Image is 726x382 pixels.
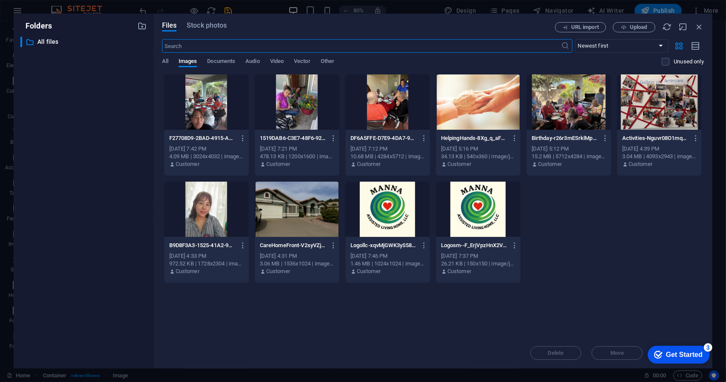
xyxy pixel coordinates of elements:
[695,22,704,31] i: Close
[350,242,417,249] p: Logollc-xqvMjGWK3yS589pDwSAsVA.png
[260,153,334,160] div: 478.13 KB | 1200x1600 | image/jpeg
[20,37,22,47] div: ​
[7,4,69,22] div: Get Started 3 items remaining, 40% complete
[571,25,599,30] span: URL import
[532,134,598,142] p: Birthday-r26r3mESrklMpPplrF_h7g.jpg
[169,242,236,249] p: B9D8F3A3-1525-41A2-9DA4-2FD1DC05B078-4I_LmXcSZJl_73-r4RKHEg.jpeg
[187,20,227,31] span: Stock photos
[162,39,561,53] input: Search
[169,260,244,268] div: 972.52 KB | 1728x2304 | image/jpeg
[321,56,334,68] span: Other
[169,134,236,142] p: F27708D9-2BAD-4915-A111-D08C8104A908-FaMCnu68IQgjUE2YFGU54Q.JPG
[555,22,606,32] button: URL import
[674,58,704,66] p: Displays only files that are not in use on the website. Files added during this session can still...
[441,242,508,249] p: Logosm--F_ErjVpzHnX2V5YwzouXw.jpg
[662,22,672,31] i: Reload
[260,242,327,249] p: CareHomeFront-V2syVZjqIU4W_dx0gX8aJw.png
[25,9,62,17] div: Get Started
[622,153,697,160] div: 3.04 MB | 4093x2943 | image/jpeg
[538,160,562,168] p: Customer
[207,56,235,68] span: Documents
[630,25,647,30] span: Upload
[260,252,334,260] div: [DATE] 4:31 PM
[441,260,515,268] div: 26.21 KB | 150x150 | image/jpeg
[678,22,688,31] i: Minimize
[137,21,147,31] i: Create new folder
[162,20,177,31] span: Files
[260,260,334,268] div: 3.06 MB | 1536x1024 | image/png
[532,145,606,153] div: [DATE] 5:12 PM
[179,56,197,68] span: Images
[357,160,381,168] p: Customer
[622,134,689,142] p: Activities-Nguvr08O1mqKSVClNUfUow.jpg
[357,268,381,275] p: Customer
[169,252,244,260] div: [DATE] 4:33 PM
[350,153,425,160] div: 10.68 MB | 4284x5712 | image/jpeg
[266,160,290,168] p: Customer
[63,2,71,10] div: 3
[169,153,244,160] div: 4.09 MB | 3024x4032 | image/jpeg
[441,134,508,142] p: HelpingHands-8Xg_q_aFyZTb4pGmJxKvLg.jpg
[169,145,244,153] div: [DATE] 7:42 PM
[441,153,515,160] div: 34.13 KB | 540x360 | image/jpeg
[350,134,417,142] p: DF6A5FFE-D7E9-4DA7-9E4E-6DD02DDDB07E-pdo6HL-OQ-GWIDR6I80Otw.jpg
[441,252,515,260] div: [DATE] 7:37 PM
[447,160,471,168] p: Customer
[622,145,697,153] div: [DATE] 4:39 PM
[176,160,199,168] p: Customer
[245,56,259,68] span: Audio
[37,37,131,47] p: All files
[294,56,310,68] span: Vector
[266,268,290,275] p: Customer
[532,153,606,160] div: 15.2 MB | 5712x4284 | image/jpeg
[447,268,471,275] p: Customer
[270,56,284,68] span: Video
[20,20,52,31] p: Folders
[350,260,425,268] div: 1.46 MB | 1024x1024 | image/png
[613,22,655,32] button: Upload
[350,145,425,153] div: [DATE] 7:12 PM
[441,145,515,153] div: [DATE] 5:16 PM
[260,134,327,142] p: 1519DAB6-C3E7-48F6-92B7-5FA6CAF7070D-8ms1xxpAYNuzLbUOMAOIjA.jpeg
[260,145,334,153] div: [DATE] 7:21 PM
[350,252,425,260] div: [DATE] 7:46 PM
[176,268,199,275] p: Customer
[629,160,652,168] p: Customer
[162,56,168,68] span: All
